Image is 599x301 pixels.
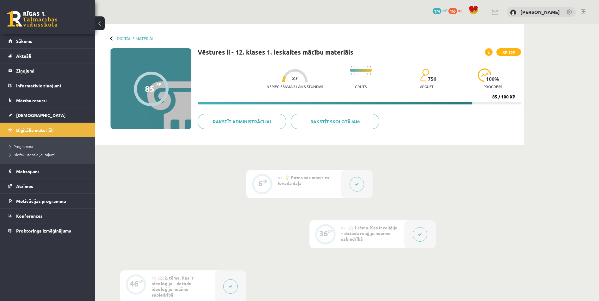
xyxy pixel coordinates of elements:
img: icon-progress-161ccf0a02000e728c5f80fcf4c31c7af3da0e1684b2b1d7c360e028c24a22f1.svg [478,68,491,82]
a: Mācību resursi [8,93,87,108]
span: 27 [292,75,298,81]
span: XP [156,82,161,86]
div: XP [328,230,332,233]
a: Programma [9,144,88,149]
img: icon-short-line-57e1e144782c952c97e751825c79c345078a6d821885a25fce030b3d8c18986b.svg [351,73,352,75]
span: Sākums [16,38,32,44]
span: #2 [341,225,346,230]
img: icon-short-line-57e1e144782c952c97e751825c79c345078a6d821885a25fce030b3d8c18986b.svg [370,73,371,75]
span: 📖 1.tēma. Kas ir reliģija – dažādu reliģiju nozīme sabiedrībā [341,225,398,242]
div: XP [263,180,267,183]
a: Digitālie materiāli [8,123,87,137]
legend: Ziņojumi [16,63,87,78]
legend: Informatīvie ziņojumi [16,78,87,93]
span: 📖 2. tēma. Kas ir ideoloģija – dažādu ideoloģiju nozīme sabiedrībā [152,275,194,298]
img: icon-short-line-57e1e144782c952c97e751825c79c345078a6d821885a25fce030b3d8c18986b.svg [367,66,368,68]
span: 750 [428,76,436,82]
a: Konferences [8,209,87,223]
img: icon-short-line-57e1e144782c952c97e751825c79c345078a6d821885a25fce030b3d8c18986b.svg [351,66,352,68]
span: Atzīmes [16,183,33,189]
a: Digitālie materiāli [117,36,155,41]
span: Programma [9,144,33,149]
span: 174 [433,8,441,14]
a: Motivācijas programma [8,194,87,208]
a: Atzīmes [8,179,87,193]
span: Konferences [16,213,43,219]
span: Aktuāli [16,53,31,59]
p: progress [483,84,502,89]
a: [DEMOGRAPHIC_DATA] [8,108,87,122]
div: XP [139,280,143,283]
legend: Maksājumi [16,164,87,179]
p: Grūts [355,84,367,89]
a: Biežāk uzdotie jautājumi [9,152,88,157]
a: Maksājumi [8,164,87,179]
span: Mācību resursi [16,97,47,103]
a: Sākums [8,34,87,48]
span: 165 [448,8,457,14]
span: XP 100 [496,48,521,56]
span: mP [442,8,447,13]
img: Inga Revina [510,9,516,16]
h1: Vēstures ii - 12. klases 1. ieskaites mācību materiāls [198,48,353,56]
span: Motivācijas programma [16,198,66,204]
span: xp [458,8,462,13]
img: icon-short-line-57e1e144782c952c97e751825c79c345078a6d821885a25fce030b3d8c18986b.svg [370,66,371,68]
span: [DEMOGRAPHIC_DATA] [16,112,66,118]
span: Proktoringa izmēģinājums [16,228,71,233]
a: [PERSON_NAME] [520,9,560,15]
span: 100 % [486,76,500,82]
a: Proktoringa izmēģinājums [8,223,87,238]
span: Digitālie materiāli [16,127,54,133]
a: Rīgas 1. Tālmācības vidusskola [7,11,57,27]
a: 165 xp [448,8,465,13]
a: Aktuāli [8,49,87,63]
span: #1 [278,175,283,180]
div: 46 [130,281,139,286]
img: icon-short-line-57e1e144782c952c97e751825c79c345078a6d821885a25fce030b3d8c18986b.svg [367,73,368,75]
a: 174 mP [433,8,447,13]
div: 6 [258,180,263,186]
p: Nepieciešamais laiks stundās [267,84,323,89]
div: 85 [145,84,154,93]
a: Ziņojumi [8,63,87,78]
div: 36 [319,231,328,236]
img: students-c634bb4e5e11cddfef0936a35e636f08e4e9abd3cc4e673bd6f9a4125e45ecb1.svg [420,68,429,82]
span: #3 [152,275,156,280]
span: 💡 Pirms sāc mācīties! Ievada daļa [278,174,331,186]
p: apgūst [420,84,434,89]
a: Rakstīt administrācijai [198,114,286,129]
img: icon-long-line-d9ea69661e0d244f92f715978eff75569469978d946b2353a9bb055b3ed8787d.svg [364,64,364,77]
a: Informatīvie ziņojumi [8,78,87,93]
a: Rakstīt skolotājam [291,114,379,129]
span: Biežāk uzdotie jautājumi [9,152,55,157]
